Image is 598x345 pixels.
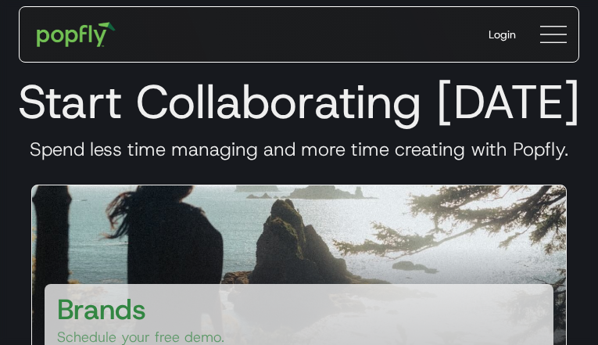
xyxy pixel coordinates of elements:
[13,138,585,161] h3: Spend less time managing and more time creating with Popfly.
[26,11,127,58] a: home
[489,27,516,42] div: Login
[476,14,528,55] a: Login
[13,74,585,130] h1: Start Collaborating [DATE]
[57,290,146,328] h3: Brands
